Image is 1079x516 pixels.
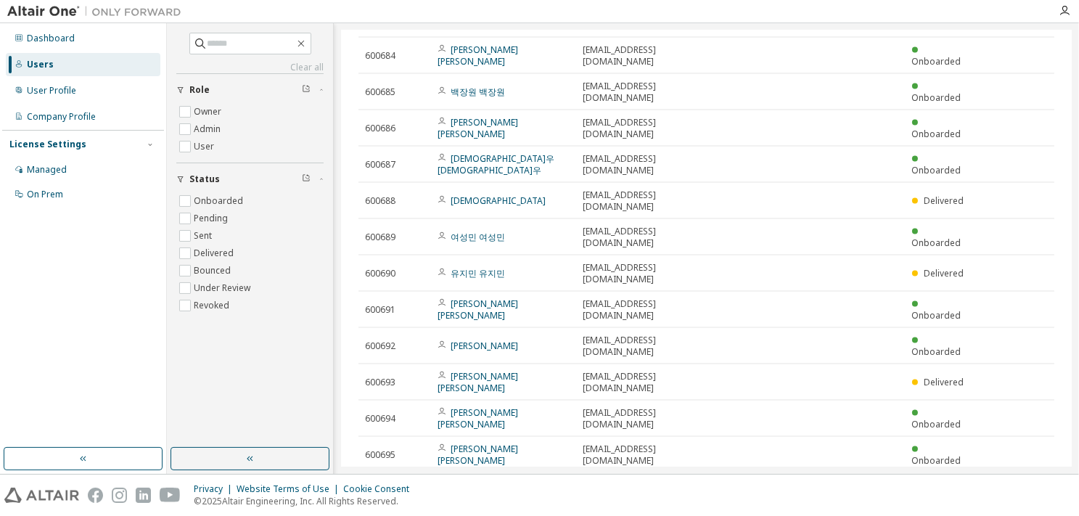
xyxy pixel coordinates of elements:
span: [EMAIL_ADDRESS][DOMAIN_NAME] [583,298,715,322]
img: linkedin.svg [136,488,151,503]
label: User [194,138,217,155]
img: altair_logo.svg [4,488,79,503]
a: [DEMOGRAPHIC_DATA] [451,194,546,207]
label: Bounced [194,262,234,279]
span: Onboarded [912,164,961,176]
span: Onboarded [912,418,961,430]
div: Dashboard [27,33,75,44]
span: Onboarded [912,454,961,467]
span: 600695 [365,449,395,461]
span: 600694 [365,413,395,425]
a: Clear all [176,62,324,73]
img: youtube.svg [160,488,181,503]
div: On Prem [27,189,63,200]
label: Under Review [194,279,253,297]
label: Onboarded [194,192,246,210]
span: Onboarded [912,237,961,249]
label: Owner [194,103,224,120]
span: [EMAIL_ADDRESS][DOMAIN_NAME] [583,226,715,249]
img: Altair One [7,4,189,19]
span: [EMAIL_ADDRESS][DOMAIN_NAME] [583,44,715,67]
span: 600687 [365,159,395,171]
span: [EMAIL_ADDRESS][DOMAIN_NAME] [583,371,715,394]
span: 600684 [365,50,395,62]
div: License Settings [9,139,86,150]
span: 600693 [365,377,395,388]
div: Cookie Consent [343,483,418,495]
span: 600685 [365,86,395,98]
span: Role [189,84,210,96]
span: [EMAIL_ADDRESS][DOMAIN_NAME] [583,81,715,104]
span: Status [189,173,220,185]
div: Company Profile [27,111,96,123]
span: 600686 [365,123,395,134]
span: 600690 [365,268,395,279]
span: Onboarded [912,91,961,104]
a: [DEMOGRAPHIC_DATA]우 [DEMOGRAPHIC_DATA]우 [438,152,554,176]
span: [EMAIL_ADDRESS][DOMAIN_NAME] [583,443,715,467]
span: Onboarded [912,55,961,67]
span: Delivered [924,194,964,207]
div: Privacy [194,483,237,495]
span: Clear filter [302,84,311,96]
span: [EMAIL_ADDRESS][DOMAIN_NAME] [583,335,715,358]
a: [PERSON_NAME] [PERSON_NAME] [438,116,518,140]
span: 600689 [365,232,395,243]
a: [PERSON_NAME] [PERSON_NAME] [438,44,518,67]
span: [EMAIL_ADDRESS][DOMAIN_NAME] [583,262,715,285]
p: © 2025 Altair Engineering, Inc. All Rights Reserved. [194,495,418,507]
a: 유지민 유지민 [451,267,505,279]
a: 백장원 백장원 [451,86,505,98]
span: Onboarded [912,309,961,322]
span: Clear filter [302,173,311,185]
div: Users [27,59,54,70]
span: [EMAIL_ADDRESS][DOMAIN_NAME] [583,189,715,213]
span: [EMAIL_ADDRESS][DOMAIN_NAME] [583,407,715,430]
label: Delivered [194,245,237,262]
span: 600691 [365,304,395,316]
span: 600692 [365,340,395,352]
span: [EMAIL_ADDRESS][DOMAIN_NAME] [583,117,715,140]
span: Onboarded [912,128,961,140]
a: 여성민 여성민 [451,231,505,243]
label: Sent [194,227,215,245]
a: [PERSON_NAME] [PERSON_NAME] [438,406,518,430]
a: [PERSON_NAME] [451,340,518,352]
span: Delivered [924,267,964,279]
span: 600688 [365,195,395,207]
div: Website Terms of Use [237,483,343,495]
a: [PERSON_NAME] [PERSON_NAME] [438,443,518,467]
a: [PERSON_NAME] [PERSON_NAME] [438,298,518,322]
span: Delivered [924,376,964,388]
label: Admin [194,120,223,138]
a: [PERSON_NAME] [PERSON_NAME] [438,370,518,394]
div: User Profile [27,85,76,97]
div: Managed [27,164,67,176]
button: Role [176,74,324,106]
img: facebook.svg [88,488,103,503]
span: [EMAIL_ADDRESS][DOMAIN_NAME] [583,153,715,176]
img: instagram.svg [112,488,127,503]
label: Pending [194,210,231,227]
span: Onboarded [912,345,961,358]
label: Revoked [194,297,232,314]
button: Status [176,163,324,195]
